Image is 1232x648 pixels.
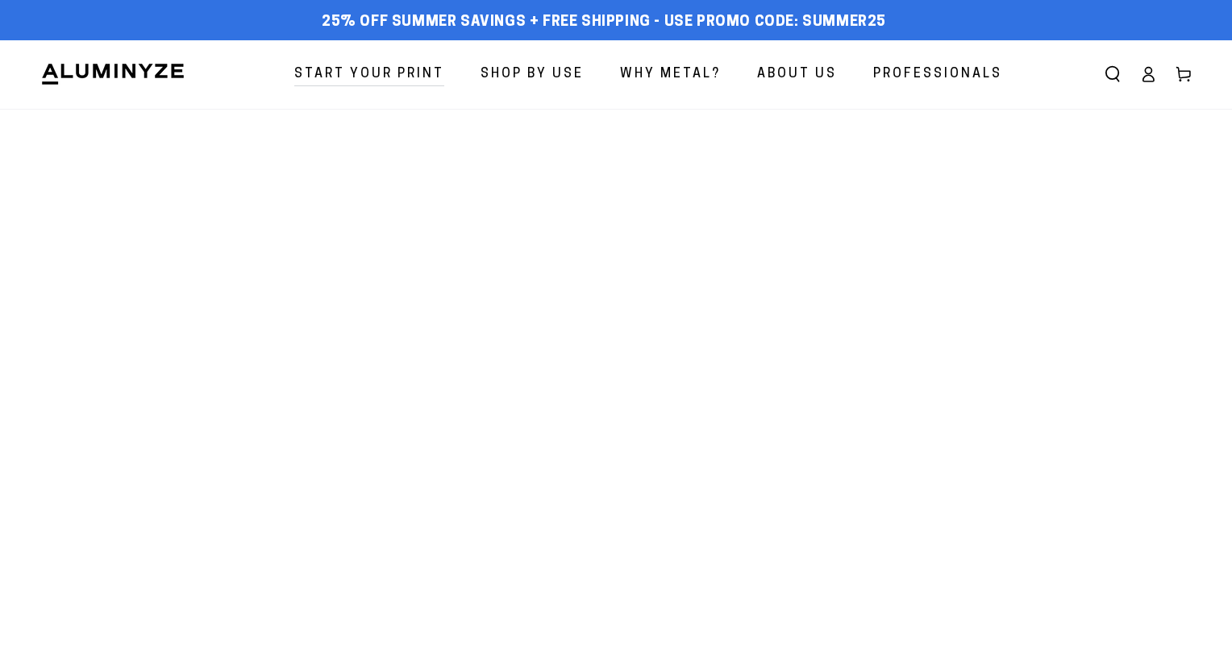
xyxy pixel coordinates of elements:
span: Start Your Print [294,63,444,86]
span: 25% off Summer Savings + Free Shipping - Use Promo Code: SUMMER25 [322,14,886,31]
a: Shop By Use [468,53,596,96]
a: Why Metal? [608,53,733,96]
a: Start Your Print [282,53,456,96]
a: About Us [745,53,849,96]
span: Professionals [873,63,1002,86]
span: Why Metal? [620,63,721,86]
summary: Search our site [1095,56,1130,92]
img: Aluminyze [40,62,185,86]
span: Shop By Use [481,63,584,86]
a: Professionals [861,53,1014,96]
span: About Us [757,63,837,86]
